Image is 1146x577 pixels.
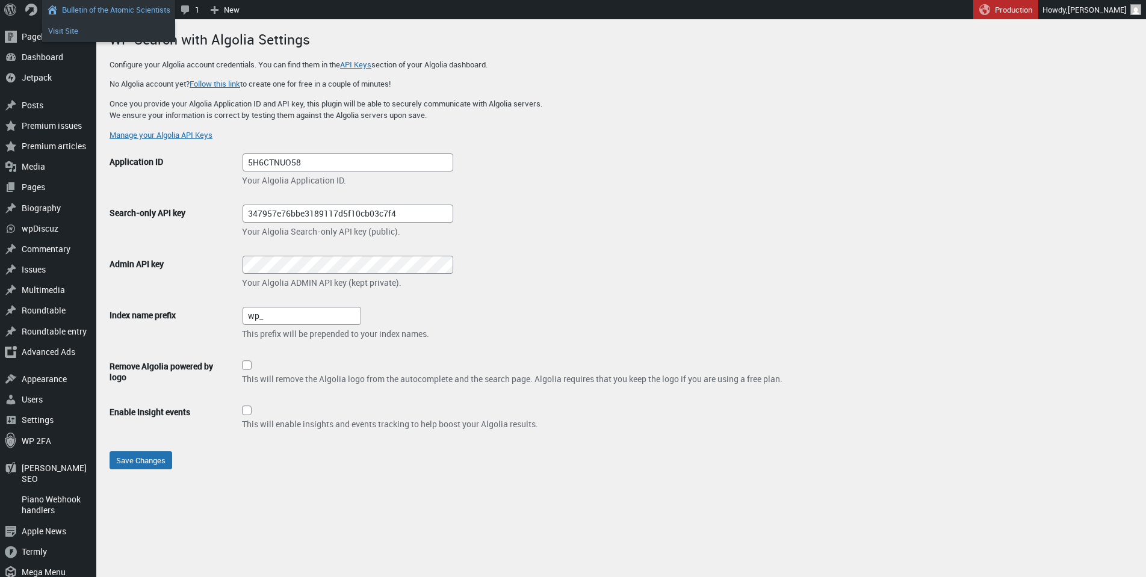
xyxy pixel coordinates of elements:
[340,59,371,70] a: API Keys
[242,174,1128,187] p: Your Algolia Application ID.
[1068,4,1127,15] span: [PERSON_NAME]
[242,276,1128,289] p: Your Algolia ADMIN API key (kept private).
[110,78,1134,90] p: No Algolia account yet? to create one for free in a couple of minutes!
[242,225,1128,238] p: Your Algolia Search-only API key (public).
[42,19,175,42] ul: Bulletin of the Atomic Scientists
[110,395,236,439] th: Enable Insight events
[110,349,236,395] th: Remove Algolia powered by logo
[190,78,240,89] a: Follow this link
[110,59,1134,71] p: Configure your Algolia account credentials. You can find them in the section of your Algolia dash...
[110,144,236,196] th: Application ID
[110,451,172,469] input: Save Changes
[110,196,236,247] th: Search-only API key
[110,98,1134,122] p: Once you provide your Algolia Application ID and API key, this plugin will be able to securely co...
[110,298,236,349] th: Index name prefix
[242,418,1128,430] p: This will enable insights and events tracking to help boost your Algolia results.
[242,327,1128,340] p: This prefix will be prepended to your index names.
[110,25,1134,51] h1: WP Search with Algolia Settings
[110,129,212,140] a: Manage your Algolia API Keys
[110,247,236,298] th: Admin API key
[42,23,175,39] a: Visit Site
[242,372,1128,385] p: This will remove the Algolia logo from the autocomplete and the search page. Algolia requires tha...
